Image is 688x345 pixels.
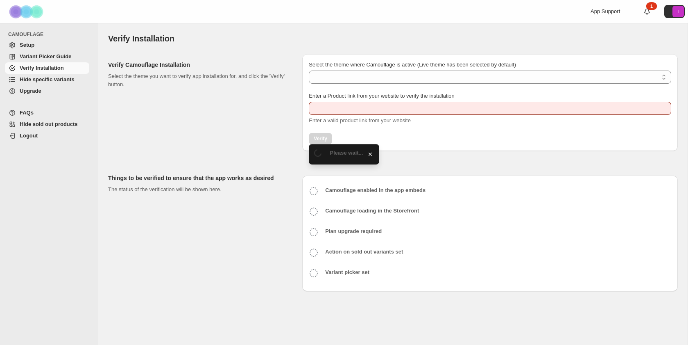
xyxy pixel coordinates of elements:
[108,72,289,89] p: Select the theme you want to verify app installation for, and click the 'Verify' button.
[5,39,89,51] a: Setup
[20,53,71,59] span: Variant Picker Guide
[20,110,34,116] span: FAQs
[646,2,657,10] div: 1
[108,61,289,69] h2: Verify Camouflage Installation
[20,121,78,127] span: Hide sold out products
[108,185,289,194] p: The status of the verification will be shown here.
[643,7,651,16] a: 1
[309,93,455,99] span: Enter a Product link from your website to verify the installation
[20,76,75,82] span: Hide specific variants
[5,62,89,74] a: Verify Installation
[108,34,174,43] span: Verify Installation
[7,0,48,23] img: Camouflage
[325,249,403,255] b: Action on sold out variants set
[330,150,363,156] span: Please wait...
[309,62,516,68] span: Select the theme where Camouflage is active (Live theme has been selected by default)
[5,107,89,119] a: FAQs
[20,133,38,139] span: Logout
[20,88,41,94] span: Upgrade
[325,228,382,234] b: Plan upgrade required
[20,42,34,48] span: Setup
[309,117,411,123] span: Enter a valid product link from your website
[5,85,89,97] a: Upgrade
[5,119,89,130] a: Hide sold out products
[591,8,620,14] span: App Support
[5,51,89,62] a: Variant Picker Guide
[325,208,419,214] b: Camouflage loading in the Storefront
[325,187,425,193] b: Camouflage enabled in the app embeds
[5,130,89,142] a: Logout
[672,6,684,17] span: Avatar with initials T
[325,269,369,275] b: Variant picker set
[108,174,289,182] h2: Things to be verified to ensure that the app works as desired
[677,9,680,14] text: T
[20,65,64,71] span: Verify Installation
[5,74,89,85] a: Hide specific variants
[664,5,685,18] button: Avatar with initials T
[8,31,93,38] span: CAMOUFLAGE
